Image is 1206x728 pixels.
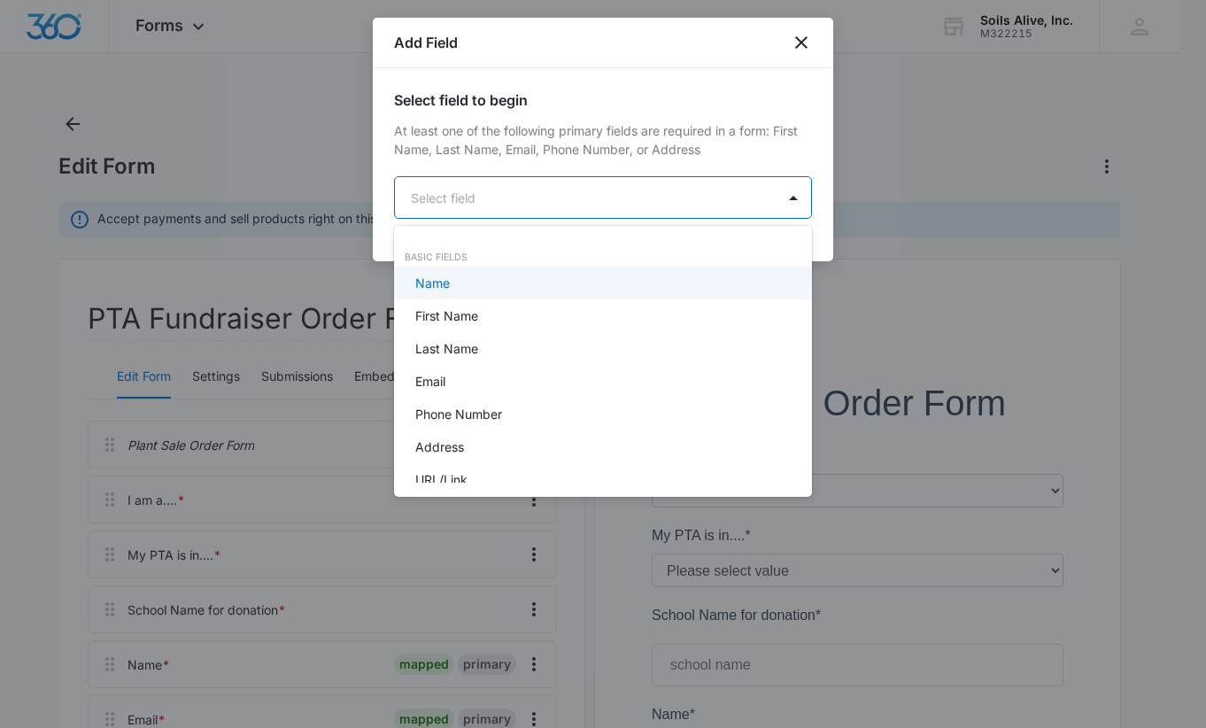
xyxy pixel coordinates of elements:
label: A deposit of $100 is required to place my order. [18,648,313,670]
p: First Name [415,306,478,325]
div: Basic Fields [394,251,812,265]
p: Address [415,438,464,456]
p: Name [415,274,450,292]
label: I will attend (or send a friend) to pick up my plants (save $25 on a delivery fee). [18,599,412,641]
p: Email [415,372,445,391]
p: URL/Link [415,470,468,489]
label: Deposits are refunded in full, if Soils Alive does not reach a minimum of 40 orders, 2 weeks prio... [18,677,412,719]
p: Last Name [415,339,478,358]
label: My tray of 20 plants will have 10 types of plants (2 each) or 20 types (1 each), based on availab... [18,549,412,592]
p: Phone Number [415,405,502,423]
